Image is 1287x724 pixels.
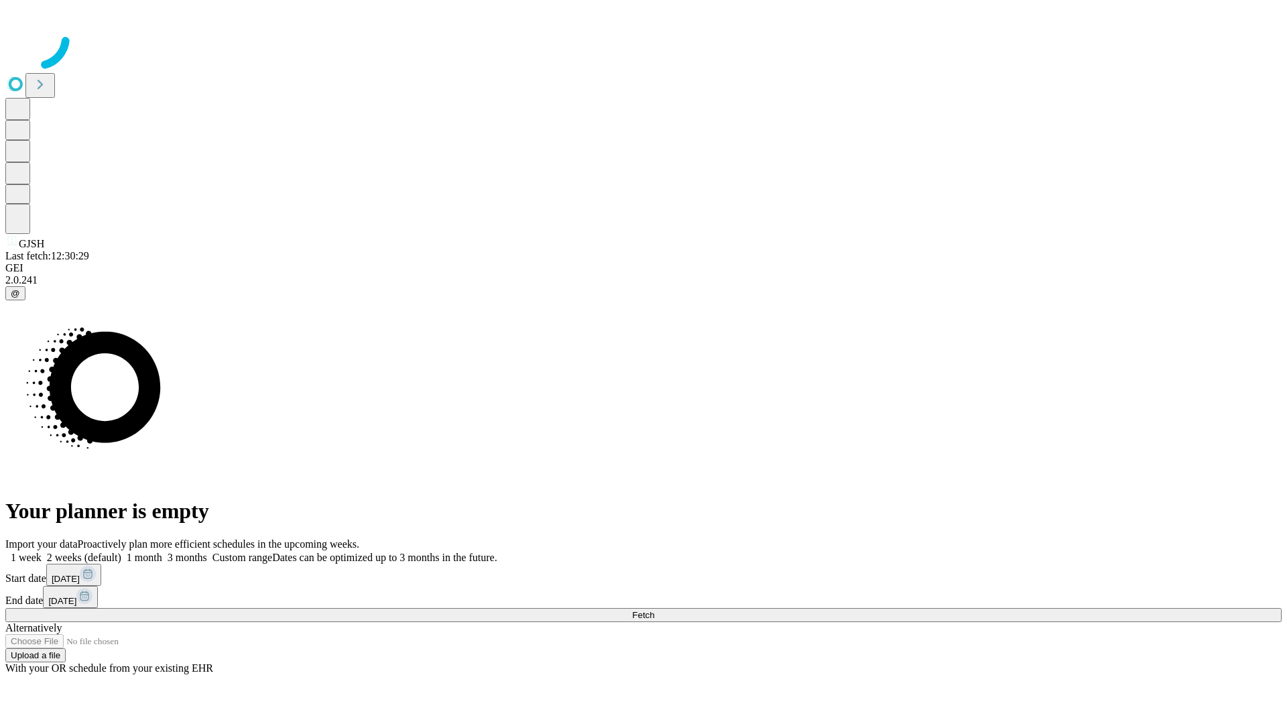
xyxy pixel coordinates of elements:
[52,574,80,584] span: [DATE]
[19,238,44,249] span: GJSH
[5,262,1282,274] div: GEI
[632,610,654,620] span: Fetch
[5,564,1282,586] div: Start date
[5,662,213,674] span: With your OR schedule from your existing EHR
[5,274,1282,286] div: 2.0.241
[5,648,66,662] button: Upload a file
[5,538,78,550] span: Import your data
[5,499,1282,524] h1: Your planner is empty
[168,552,207,563] span: 3 months
[48,596,76,606] span: [DATE]
[11,552,42,563] span: 1 week
[43,586,98,608] button: [DATE]
[5,608,1282,622] button: Fetch
[46,564,101,586] button: [DATE]
[78,538,359,550] span: Proactively plan more efficient schedules in the upcoming weeks.
[47,552,121,563] span: 2 weeks (default)
[212,552,272,563] span: Custom range
[5,250,89,261] span: Last fetch: 12:30:29
[5,286,25,300] button: @
[127,552,162,563] span: 1 month
[11,288,20,298] span: @
[5,622,62,633] span: Alternatively
[5,586,1282,608] div: End date
[272,552,497,563] span: Dates can be optimized up to 3 months in the future.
